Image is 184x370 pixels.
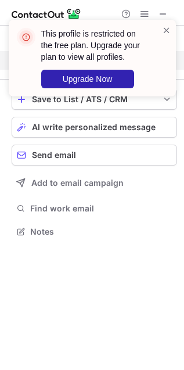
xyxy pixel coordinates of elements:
[41,70,134,88] button: Upgrade Now
[17,28,35,46] img: error
[32,123,156,132] span: AI write personalized message
[12,7,81,21] img: ContactOut v5.3.10
[63,74,113,84] span: Upgrade Now
[41,28,148,63] header: This profile is restricted on the free plan. Upgrade your plan to view all profiles.
[32,150,76,160] span: Send email
[12,117,177,138] button: AI write personalized message
[30,227,172,237] span: Notes
[12,200,177,217] button: Find work email
[31,178,124,188] span: Add to email campaign
[30,203,172,214] span: Find work email
[12,145,177,166] button: Send email
[12,173,177,193] button: Add to email campaign
[12,224,177,240] button: Notes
